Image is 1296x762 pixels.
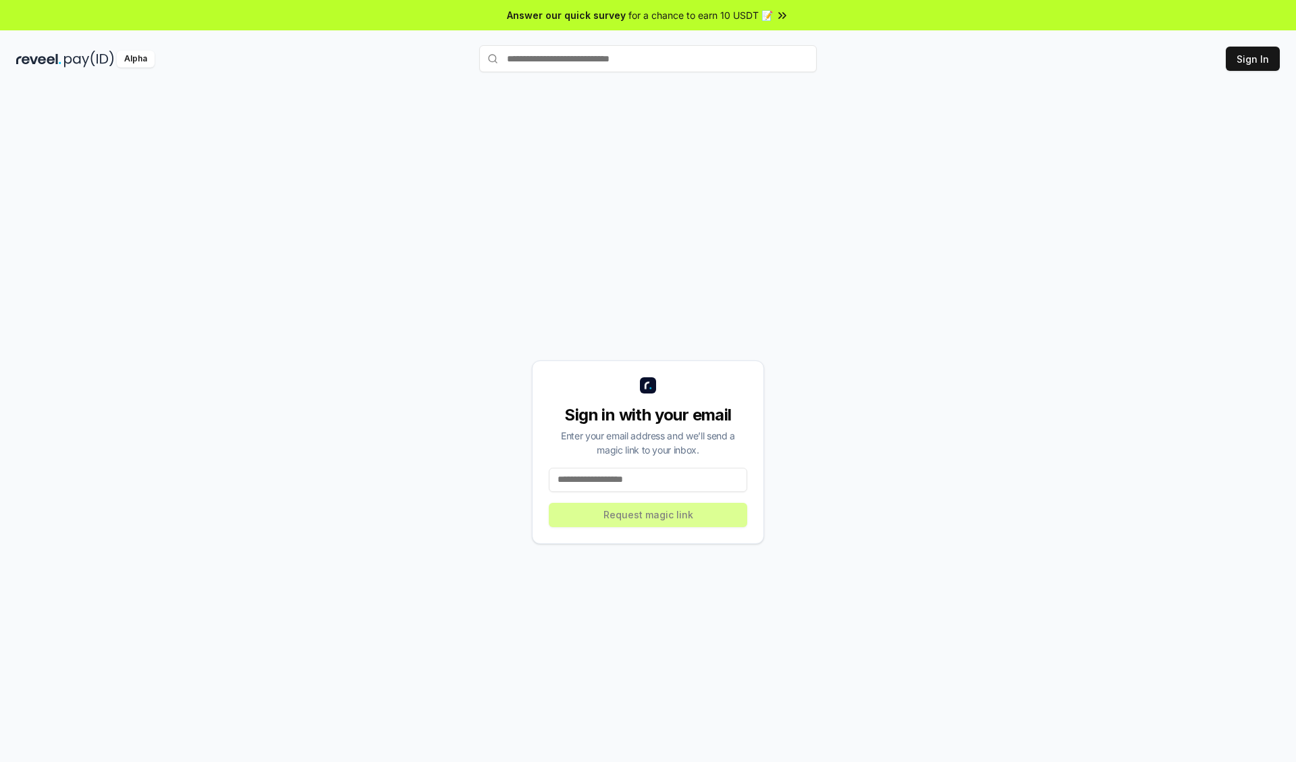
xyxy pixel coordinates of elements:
span: Answer our quick survey [507,8,626,22]
span: for a chance to earn 10 USDT 📝 [628,8,773,22]
div: Sign in with your email [549,404,747,426]
img: pay_id [64,51,114,67]
button: Sign In [1226,47,1280,71]
div: Enter your email address and we’ll send a magic link to your inbox. [549,429,747,457]
div: Alpha [117,51,155,67]
img: reveel_dark [16,51,61,67]
img: logo_small [640,377,656,393]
